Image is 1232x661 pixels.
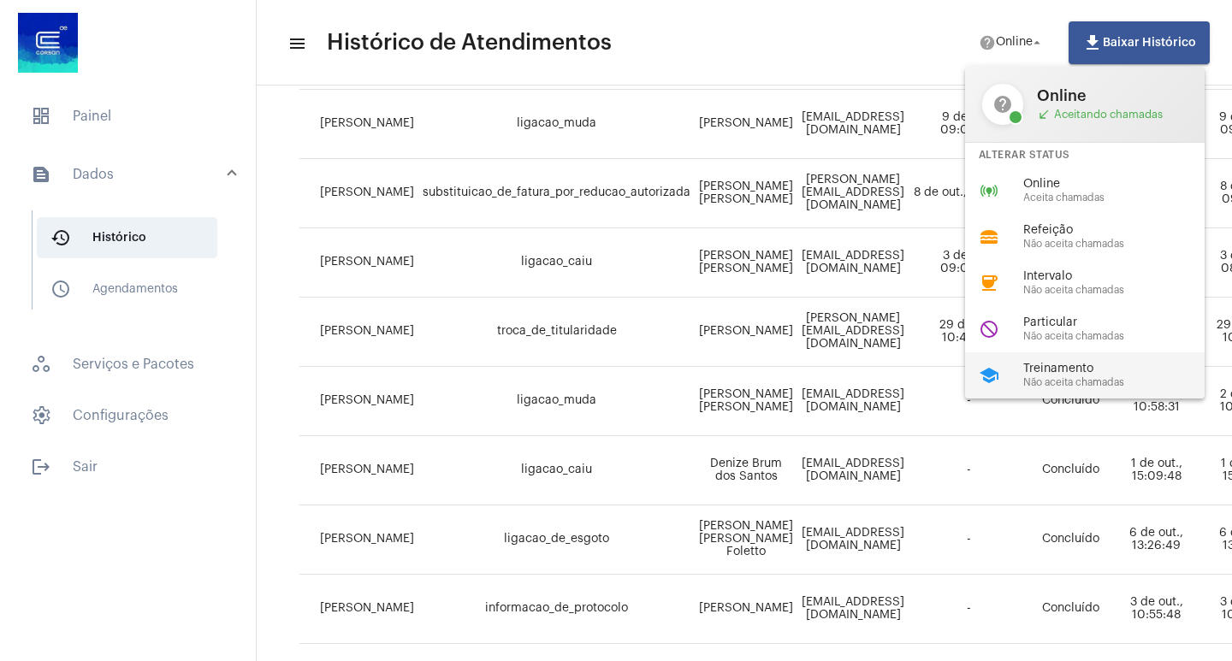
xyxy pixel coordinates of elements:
[1023,270,1218,283] span: Intervalo
[979,273,999,293] mat-icon: coffee
[1023,285,1218,296] span: Não aceita chamadas
[1023,363,1218,375] span: Treinamento
[1023,178,1218,191] span: Online
[1037,87,1188,104] span: Online
[1023,224,1218,237] span: Refeição
[1037,108,1051,121] mat-icon: call_received
[1037,108,1188,121] span: Aceitando chamadas
[979,180,999,201] mat-icon: online_prediction
[1023,377,1218,388] span: Não aceita chamadas
[979,227,999,247] mat-icon: lunch_dining
[979,365,999,386] mat-icon: school
[979,319,999,339] mat-icon: do_not_disturb
[1023,239,1218,250] span: Não aceita chamadas
[1023,316,1218,329] span: Particular
[965,143,1205,168] div: Alterar Status
[1023,192,1218,204] span: Aceita chamadas
[982,84,1023,125] mat-icon: help
[1023,331,1218,342] span: Não aceita chamadas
